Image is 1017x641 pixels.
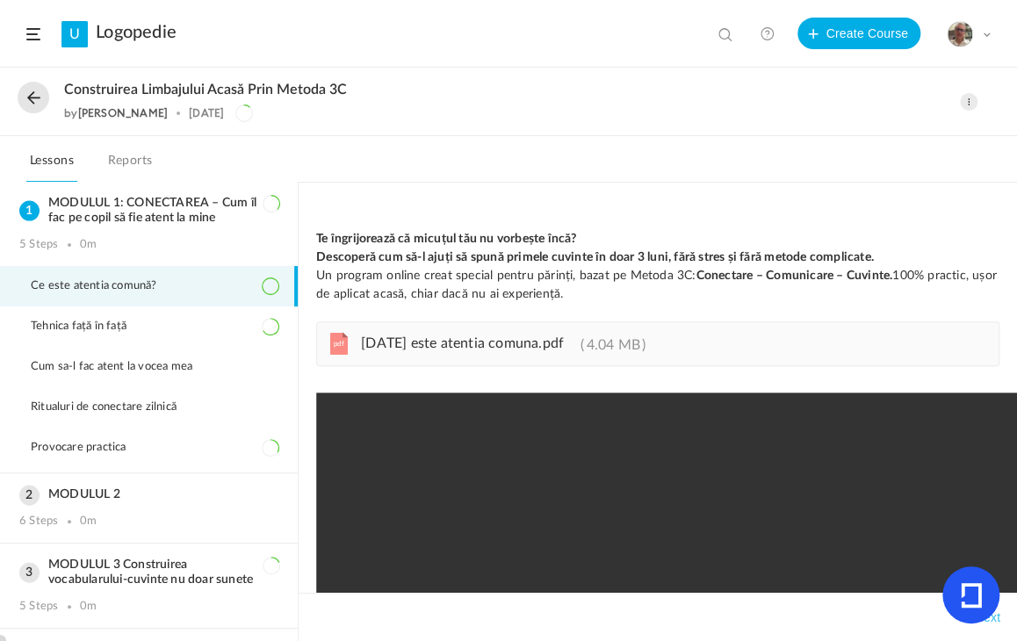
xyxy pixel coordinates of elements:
[64,107,168,119] div: by
[78,106,169,119] a: [PERSON_NAME]
[19,558,278,587] h3: MODULUL 3 Construirea vocabularului-cuvinte nu doar sunete
[330,333,348,356] cite: pdf
[189,107,224,119] div: [DATE]
[96,22,177,43] a: Logopedie
[316,267,999,304] p: Un program online creat special pentru părinți, bazat pe Metoda 3C: 100% practic, ușor de aplicat...
[361,336,564,350] span: [DATE] este atentia comuna.pdf
[581,338,646,352] span: 4.04 MB
[19,196,278,226] h3: MODULUL 1: CONECTAREA – Cum îl fac pe copil să fie atent la mine
[61,21,88,47] a: U
[19,487,278,502] h3: MODULUL 2
[31,400,198,414] span: Ritualuri de conectare zilnică
[696,270,892,282] strong: Conectare – Comunicare – Cuvinte.
[316,233,576,245] strong: Te îngrĳorează că micuțul tău nu vorbește încă?
[80,600,97,614] div: 0m
[105,149,156,183] a: Reports
[31,360,214,374] span: Cum sa-l fac atent la vocea mea
[80,238,97,252] div: 0m
[19,600,58,614] div: 5 Steps
[797,18,920,49] button: Create Course
[316,251,874,263] strong: Descoperă cum să-l ajuți să spună primele cuvinte în doar 3 luni, fără stres și fără metode compl...
[948,22,972,47] img: eu.png
[80,515,97,529] div: 0m
[19,515,58,529] div: 6 Steps
[19,238,58,252] div: 5 Steps
[31,279,179,293] span: Ce este atentia comună?
[64,82,347,98] span: Construirea limbajului acasă prin Metoda 3C
[26,149,77,183] a: Lessons
[31,320,148,334] span: Tehnica față în față
[31,441,148,455] span: Provocare practica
